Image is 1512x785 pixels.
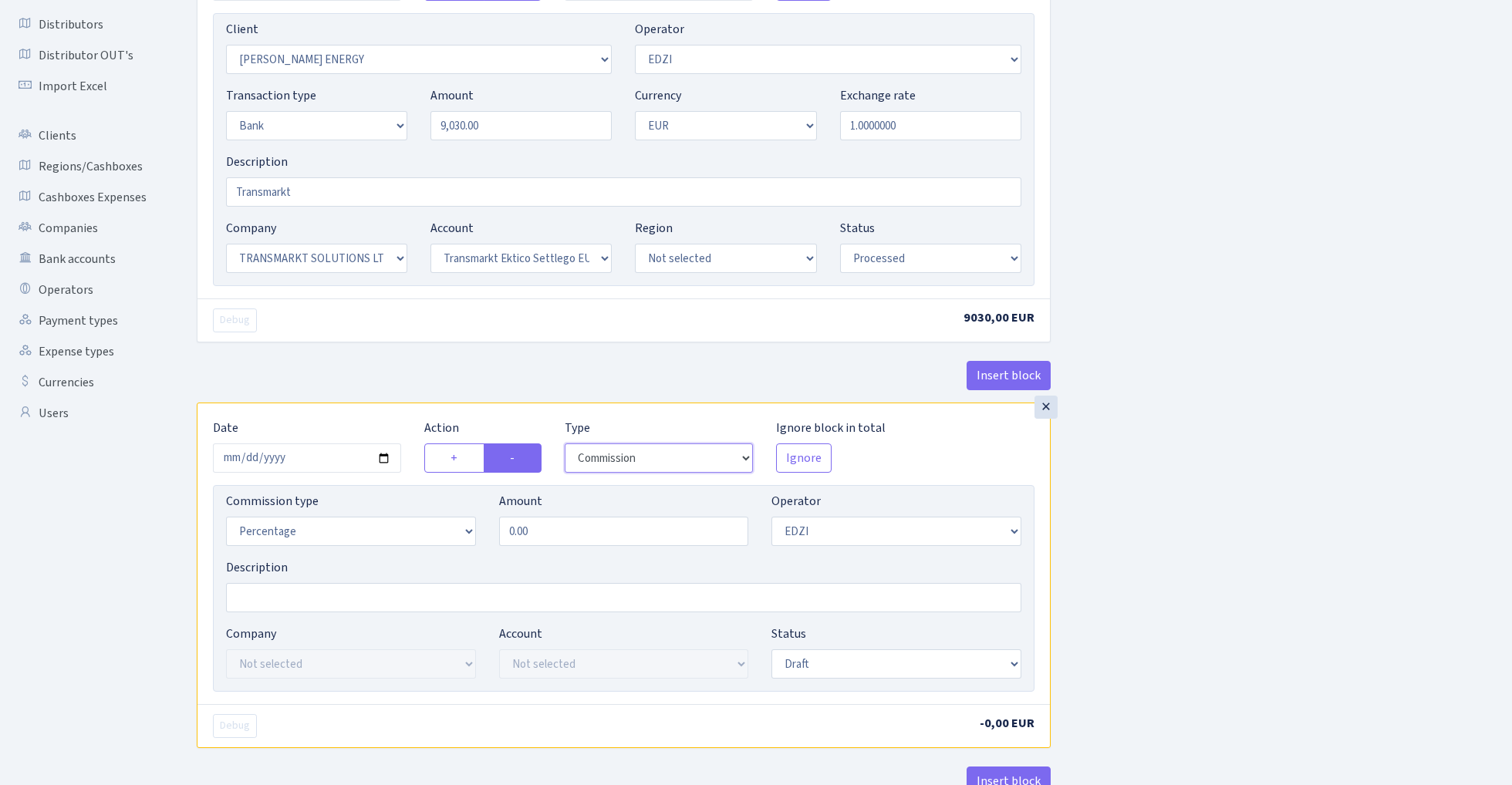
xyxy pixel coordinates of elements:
label: Client [226,20,258,39]
a: Clients [8,120,162,151]
label: Transaction type [226,86,316,105]
label: Exchange rate [840,86,916,105]
a: Import Excel [8,71,162,102]
label: Operator [635,20,684,39]
span: -0,00 EUR [980,715,1034,732]
a: Bank accounts [8,244,162,275]
a: Distributors [8,9,162,40]
label: Operator [771,492,821,510]
a: Cashboxes Expenses [8,182,162,213]
label: Status [771,625,806,643]
a: Companies [8,213,162,244]
label: Amount [430,86,474,105]
label: Ignore block in total [776,419,886,437]
label: Company [226,625,276,643]
label: Type [565,419,590,437]
label: Account [499,625,542,643]
label: Status [840,219,875,238]
label: Company [226,219,276,238]
label: - [484,443,542,473]
a: Payment types [8,305,162,336]
label: Commission type [226,492,319,510]
label: Account [430,219,474,238]
button: Debug [213,714,257,738]
a: Expense types [8,336,162,367]
button: Debug [213,308,257,332]
a: Currencies [8,367,162,398]
label: Action [424,419,459,437]
span: 9030,00 EUR [964,309,1034,326]
button: Ignore [776,443,832,473]
a: Distributor OUT's [8,40,162,71]
label: + [424,443,484,473]
label: Amount [499,492,542,510]
label: Currency [635,86,681,105]
div: × [1034,396,1058,419]
label: Region [635,219,673,238]
a: Users [8,398,162,429]
label: Date [213,419,238,437]
label: Description [226,558,288,577]
label: Description [226,153,288,171]
a: Regions/Cashboxes [8,151,162,182]
button: Insert block [967,361,1051,390]
a: Operators [8,275,162,305]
